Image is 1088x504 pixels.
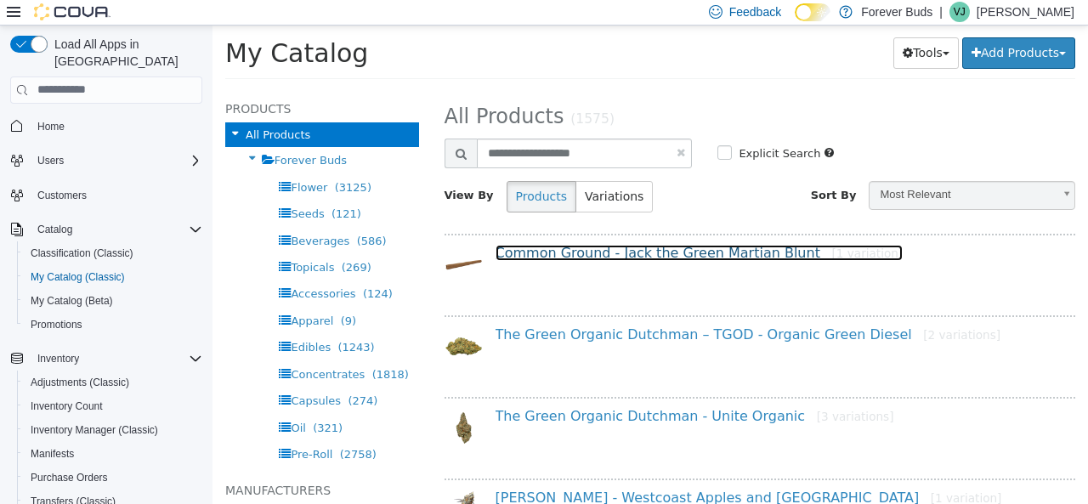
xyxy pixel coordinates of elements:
[37,154,64,167] span: Users
[283,382,682,399] a: The Green Organic Dutchman - Unite Organic[3 variations]
[750,12,863,43] button: Add Products
[17,289,209,313] button: My Catalog (Beta)
[13,73,207,93] h5: Products
[24,372,136,393] a: Adjustments (Classic)
[13,13,156,42] span: My Catalog
[24,396,110,416] a: Inventory Count
[33,103,98,116] span: All Products
[31,376,129,389] span: Adjustments (Classic)
[37,189,87,202] span: Customers
[977,2,1074,22] p: [PERSON_NAME]
[31,150,71,171] button: Users
[17,442,209,466] button: Manifests
[283,301,789,317] a: The Green Organic Dutchman – TGOD - Organic Green Diesel[2 variations]
[3,114,209,139] button: Home
[31,348,202,369] span: Inventory
[17,265,209,289] button: My Catalog (Classic)
[13,455,207,475] h5: Manufacturers
[122,156,159,168] span: (3125)
[78,262,143,275] span: Accessories
[31,184,202,206] span: Customers
[24,243,140,263] a: Classification (Classic)
[24,467,202,488] span: Purchase Orders
[939,2,943,22] p: |
[861,2,932,22] p: Forever Buds
[62,128,134,141] span: Forever Buds
[232,163,281,176] span: View By
[598,163,644,176] span: Sort By
[294,156,364,187] button: Products
[232,302,270,340] img: 150
[711,303,788,316] small: [2 variations]
[522,120,608,137] label: Explicit Search
[31,185,93,206] a: Customers
[78,235,122,248] span: Topicals
[17,241,209,265] button: Classification (Classic)
[681,12,746,43] button: Tools
[34,3,110,20] img: Cova
[31,150,202,171] span: Users
[729,3,781,20] span: Feedback
[31,423,158,437] span: Inventory Manager (Classic)
[125,315,161,328] span: (1243)
[718,466,790,479] small: [1 variation]
[129,235,159,248] span: (269)
[24,267,132,287] a: My Catalog (Classic)
[24,420,202,440] span: Inventory Manager (Classic)
[604,384,682,398] small: [3 variations]
[31,246,133,260] span: Classification (Classic)
[78,422,120,435] span: Pre-Roll
[78,369,128,382] span: Capsules
[3,347,209,371] button: Inventory
[620,221,691,235] small: [1 variation]
[24,267,202,287] span: My Catalog (Classic)
[3,149,209,173] button: Users
[232,465,270,503] img: 150
[17,418,209,442] button: Inventory Manager (Classic)
[24,420,165,440] a: Inventory Manager (Classic)
[78,396,93,409] span: Oil
[24,291,120,311] a: My Catalog (Beta)
[31,447,74,461] span: Manifests
[17,371,209,394] button: Adjustments (Classic)
[31,294,113,308] span: My Catalog (Beta)
[78,209,137,222] span: Beverages
[150,262,180,275] span: (124)
[127,422,164,435] span: (2758)
[283,219,691,235] a: Common Ground - Jack the Green Martian Blunt[1 variation]
[78,182,111,195] span: Seeds
[31,270,125,284] span: My Catalog (Classic)
[78,156,115,168] span: Flower
[78,343,152,355] span: Concentrates
[795,3,830,21] input: Dark Mode
[24,467,115,488] a: Purchase Orders
[144,209,174,222] span: (586)
[119,182,149,195] span: (121)
[31,219,202,240] span: Catalog
[17,394,209,418] button: Inventory Count
[135,369,165,382] span: (274)
[954,2,966,22] span: VJ
[37,223,72,236] span: Catalog
[48,36,202,70] span: Load All Apps in [GEOGRAPHIC_DATA]
[78,289,121,302] span: Apparel
[3,183,209,207] button: Customers
[100,396,130,409] span: (321)
[3,218,209,241] button: Catalog
[37,352,79,365] span: Inventory
[232,79,352,103] span: All Products
[24,314,89,335] a: Promotions
[24,444,81,464] a: Manifests
[24,291,202,311] span: My Catalog (Beta)
[24,372,202,393] span: Adjustments (Classic)
[17,313,209,337] button: Promotions
[232,383,270,422] img: 150
[128,289,144,302] span: (9)
[31,116,202,137] span: Home
[283,464,790,480] a: [PERSON_NAME] - Westcoast Apples and [GEOGRAPHIC_DATA][1 variation]
[363,156,440,187] button: Variations
[78,315,118,328] span: Edibles
[24,314,202,335] span: Promotions
[31,399,103,413] span: Inventory Count
[160,343,196,355] span: (1818)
